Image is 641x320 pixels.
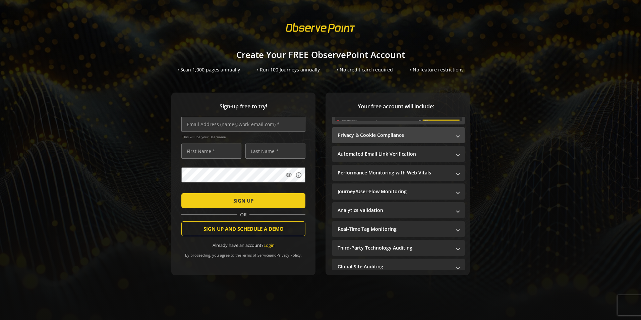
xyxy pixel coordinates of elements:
[338,245,451,251] mat-panel-title: Third-Party Technology Auditing
[181,221,305,236] button: SIGN UP AND SCHEDULE A DEMO
[233,195,253,207] span: SIGN UP
[203,223,284,235] span: SIGN UP AND SCHEDULE A DEMO
[332,202,465,218] mat-expansion-panel-header: Analytics Validation
[410,66,464,73] div: • No feature restrictions
[181,144,241,159] input: First Name *
[182,135,305,139] span: This will be your Username
[338,132,451,139] mat-panel-title: Privacy & Cookie Compliance
[181,248,305,258] div: By proceeding, you agree to the and .
[264,242,275,248] a: Login
[332,103,460,110] span: Your free account will include:
[285,172,292,178] mat-icon: visibility
[332,221,465,237] mat-expansion-panel-header: Real-Time Tag Monitoring
[332,146,465,162] mat-expansion-panel-header: Automated Email Link Verification
[338,207,451,214] mat-panel-title: Analytics Validation
[181,193,305,208] button: SIGN UP
[332,259,465,275] mat-expansion-panel-header: Global Site Auditing
[338,263,451,270] mat-panel-title: Global Site Auditing
[338,226,451,232] mat-panel-title: Real-Time Tag Monitoring
[338,151,451,157] mat-panel-title: Automated Email Link Verification
[332,127,465,143] mat-expansion-panel-header: Privacy & Cookie Compliance
[245,144,305,159] input: Last Name *
[337,66,393,73] div: • No credit card required
[181,117,305,132] input: Email Address (name@work-email.com) *
[295,172,302,178] mat-icon: info
[277,253,301,258] a: Privacy Policy
[177,66,240,73] div: • Scan 1,000 pages annually
[237,211,249,218] span: OR
[332,183,465,200] mat-expansion-panel-header: Journey/User-Flow Monitoring
[181,103,305,110] span: Sign-up free to try!
[332,165,465,181] mat-expansion-panel-header: Performance Monitoring with Web Vitals
[338,188,451,195] mat-panel-title: Journey/User-Flow Monitoring
[257,66,320,73] div: • Run 100 Journeys annually
[332,240,465,256] mat-expansion-panel-header: Third-Party Technology Auditing
[181,242,305,249] div: Already have an account?
[241,253,270,258] a: Terms of Service
[338,169,451,176] mat-panel-title: Performance Monitoring with Web Vitals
